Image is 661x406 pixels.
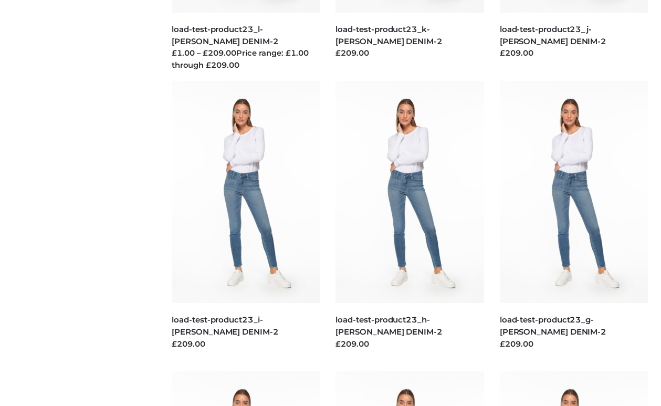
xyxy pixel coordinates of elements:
[500,81,648,303] img: load-test-product23_g-PARKER SMITH DENIM-2
[500,338,648,350] div: £209.00
[172,24,278,46] a: load-test-product23_l-[PERSON_NAME] DENIM-2
[335,338,484,350] div: £209.00
[335,47,484,59] div: £209.00
[335,24,442,46] a: load-test-product23_k-[PERSON_NAME] DENIM-2
[335,315,442,337] a: load-test-product23_h-[PERSON_NAME] DENIM-2
[172,81,320,303] img: load-test-product23_i-PARKER SMITH DENIM-2
[172,315,278,337] a: load-test-product23_i-[PERSON_NAME] DENIM-2
[500,47,648,59] div: £209.00
[172,47,320,71] div: £1.00 – £209.00Price range: £1.00 through £209.00
[500,315,606,337] a: load-test-product23_g-[PERSON_NAME] DENIM-2
[500,24,606,46] a: load-test-product23_j-[PERSON_NAME] DENIM-2
[335,81,484,303] img: load-test-product23_h-PARKER SMITH DENIM-2
[172,338,320,350] div: £209.00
